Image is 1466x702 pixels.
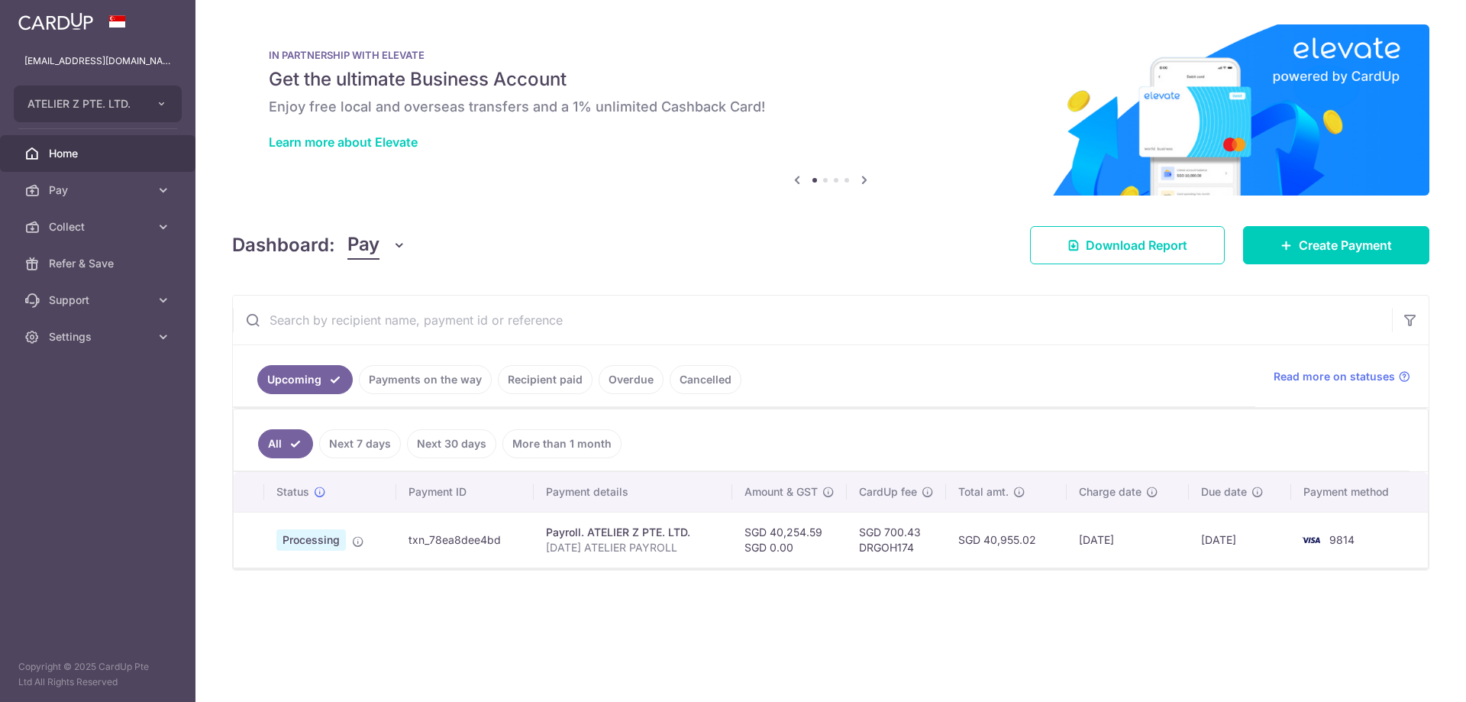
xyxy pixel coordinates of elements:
[258,429,313,458] a: All
[269,67,1393,92] h5: Get the ultimate Business Account
[276,484,309,500] span: Status
[359,365,492,394] a: Payments on the way
[1329,533,1355,546] span: 9814
[732,512,847,568] td: SGD 40,254.59 SGD 0.00
[269,134,418,150] a: Learn more about Elevate
[534,472,732,512] th: Payment details
[1274,369,1410,384] a: Read more on statuses
[27,96,140,112] span: ATELIER Z PTE. LTD.
[498,365,593,394] a: Recipient paid
[257,365,353,394] a: Upcoming
[49,183,150,198] span: Pay
[670,365,741,394] a: Cancelled
[1079,484,1141,500] span: Charge date
[407,429,496,458] a: Next 30 days
[1368,656,1451,694] iframe: Opens a widget where you can find more information
[232,24,1429,196] img: Renovation banner
[396,512,534,568] td: txn_78ea8dee4bd
[14,86,182,122] button: ATELIER Z PTE. LTD.
[546,540,720,555] p: [DATE] ATELIER PAYROLL
[1243,226,1429,264] a: Create Payment
[319,429,401,458] a: Next 7 days
[859,484,917,500] span: CardUp fee
[18,12,93,31] img: CardUp
[49,256,150,271] span: Refer & Save
[49,146,150,161] span: Home
[1291,472,1428,512] th: Payment method
[232,231,335,259] h4: Dashboard:
[347,231,406,260] button: Pay
[1299,236,1392,254] span: Create Payment
[396,472,534,512] th: Payment ID
[233,296,1392,345] input: Search by recipient name, payment id or reference
[1296,531,1326,549] img: Bank Card
[946,512,1067,568] td: SGD 40,955.02
[1030,226,1225,264] a: Download Report
[1201,484,1247,500] span: Due date
[599,365,664,394] a: Overdue
[546,525,720,540] div: Payroll. ATELIER Z PTE. LTD.
[49,293,150,308] span: Support
[49,329,150,345] span: Settings
[269,98,1393,116] h6: Enjoy free local and overseas transfers and a 1% unlimited Cashback Card!
[24,53,171,69] p: [EMAIL_ADDRESS][DOMAIN_NAME]
[1274,369,1395,384] span: Read more on statuses
[49,219,150,235] span: Collect
[347,231,379,260] span: Pay
[847,512,946,568] td: SGD 700.43 DRGOH174
[958,484,1009,500] span: Total amt.
[1086,236,1187,254] span: Download Report
[276,529,346,551] span: Processing
[502,429,622,458] a: More than 1 month
[269,49,1393,61] p: IN PARTNERSHIP WITH ELEVATE
[744,484,818,500] span: Amount & GST
[1067,512,1189,568] td: [DATE]
[1189,512,1291,568] td: [DATE]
